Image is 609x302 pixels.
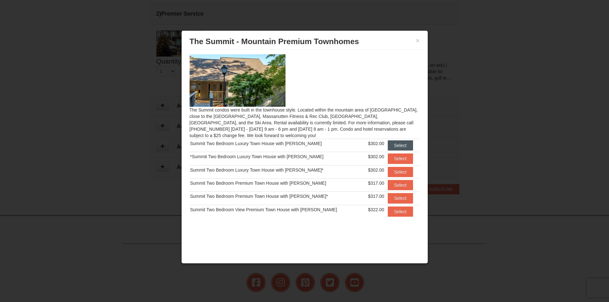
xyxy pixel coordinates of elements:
[190,180,363,186] div: Summit Two Bedroom Premium Town House with [PERSON_NAME]
[368,207,384,212] span: $322.00
[388,180,413,190] button: Select
[388,206,413,217] button: Select
[190,193,363,199] div: Summit Two Bedroom Premium Town House with [PERSON_NAME]*
[368,167,384,173] span: $302.00
[190,140,363,147] div: Summit Two Bedroom Luxury Town House with [PERSON_NAME]
[368,154,384,159] span: $302.00
[368,141,384,146] span: $302.00
[388,193,413,203] button: Select
[190,54,285,107] img: 19219034-1-0eee7e00.jpg
[190,37,359,46] span: The Summit - Mountain Premium Townhomes
[416,37,420,44] button: ×
[388,153,413,164] button: Select
[190,167,363,173] div: Summit Two Bedroom Luxury Town House with [PERSON_NAME]*
[190,153,363,160] div: *Summit Two Bedroom Luxury Town House with [PERSON_NAME]
[368,194,384,199] span: $317.00
[368,181,384,186] span: $317.00
[388,167,413,177] button: Select
[185,50,425,229] div: The Summit condos were built in the townhouse style. Located within the mountain area of [GEOGRAP...
[388,140,413,151] button: Select
[190,206,363,213] div: Summit Two Bedroom View Premium Town House with [PERSON_NAME]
